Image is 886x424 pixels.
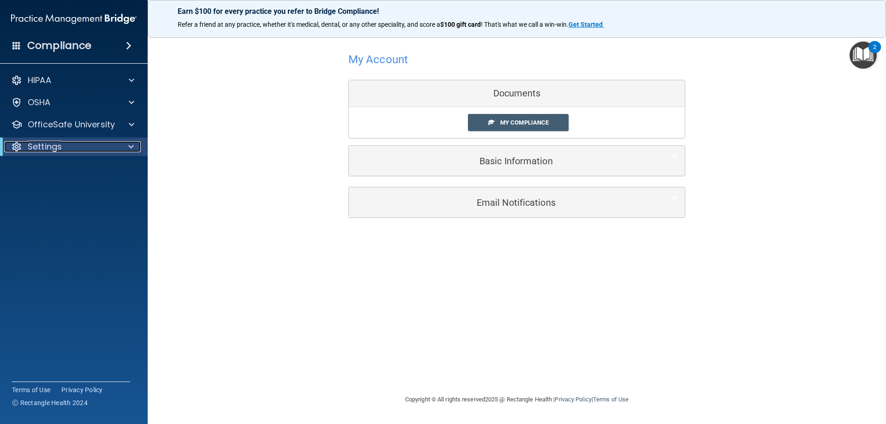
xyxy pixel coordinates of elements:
a: Terms of Use [593,396,629,403]
p: OSHA [28,97,51,108]
a: Settings [11,141,134,152]
span: Ⓒ Rectangle Health 2024 [12,398,88,407]
a: Privacy Policy [555,396,591,403]
p: Settings [28,141,62,152]
p: OfficeSafe University [28,119,115,130]
a: Basic Information [356,150,678,171]
button: Open Resource Center, 2 new notifications [850,42,877,69]
a: OSHA [11,97,134,108]
p: Earn $100 for every practice you refer to Bridge Compliance! [178,7,856,16]
div: Documents [349,80,685,107]
h5: Email Notifications [356,197,650,208]
div: Copyright © All rights reserved 2025 @ Rectangle Health | | [348,385,685,414]
h5: Basic Information [356,156,650,166]
div: 2 [873,47,876,59]
a: Terms of Use [12,385,50,394]
a: Email Notifications [356,192,678,213]
h4: My Account [348,54,408,66]
strong: Get Started [569,21,603,28]
span: Refer a friend at any practice, whether it's medical, dental, or any other speciality, and score a [178,21,440,28]
strong: $100 gift card [440,21,481,28]
a: Privacy Policy [61,385,103,394]
span: My Compliance [500,119,549,126]
img: PMB logo [11,10,137,28]
a: Get Started [569,21,604,28]
a: HIPAA [11,75,134,86]
h4: Compliance [27,39,91,52]
a: OfficeSafe University [11,119,134,130]
p: HIPAA [28,75,51,86]
span: ! That's what we call a win-win. [481,21,569,28]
